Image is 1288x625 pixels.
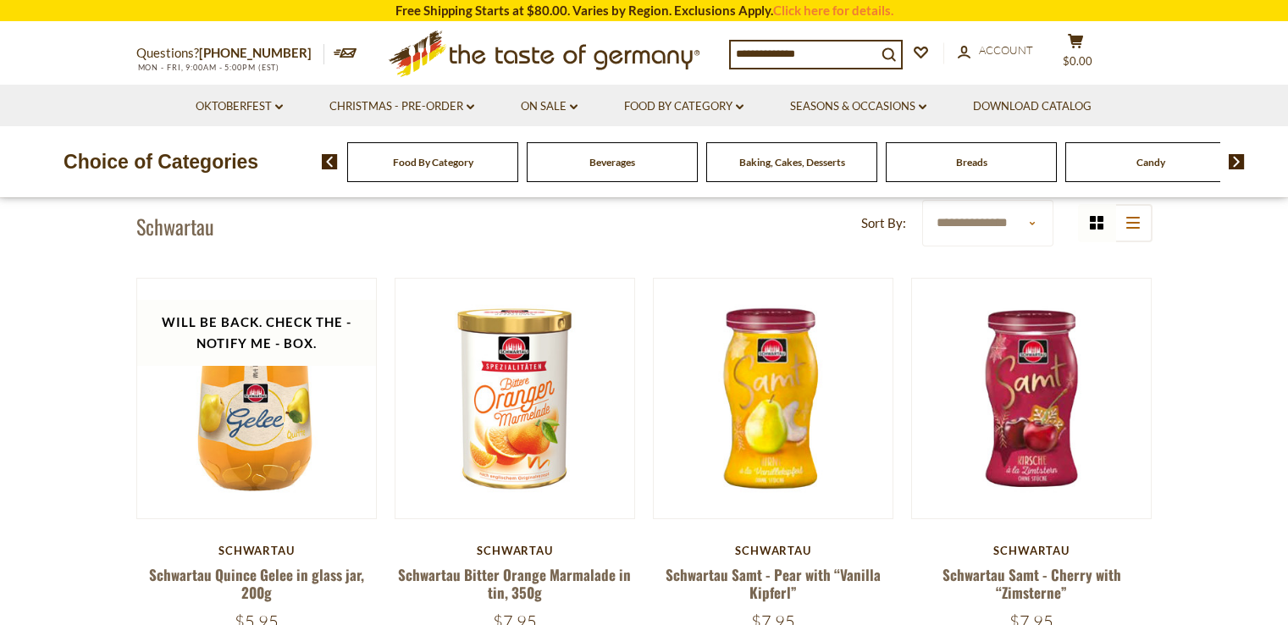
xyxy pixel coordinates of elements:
a: Download Catalog [973,97,1092,116]
a: Seasons & Occasions [790,97,926,116]
a: Schwartau Quince Gelee in glass jar, 200g [149,564,364,603]
img: next arrow [1229,154,1245,169]
img: previous arrow [322,154,338,169]
a: Schwartau Samt - Cherry with “Zimsterne” [943,564,1121,603]
div: Schwartau [911,544,1153,557]
a: Food By Category [393,156,473,169]
img: Schwartau Quince Gelee [137,279,377,518]
a: Schwartau Samt - Pear with “Vanilla Kipferl” [666,564,881,603]
a: Click here for details. [773,3,893,18]
a: [PHONE_NUMBER] [199,45,312,60]
label: Sort By: [861,213,906,234]
a: Account [958,41,1033,60]
div: Schwartau [653,544,894,557]
a: Oktoberfest [196,97,283,116]
a: On Sale [521,97,578,116]
h1: Schwartau [136,213,214,239]
a: Christmas - PRE-ORDER [329,97,474,116]
p: Questions? [136,42,324,64]
a: Candy [1136,156,1165,169]
a: Schwartau Bitter Orange Marmalade in tin, 350g [398,564,631,603]
button: $0.00 [1051,33,1102,75]
img: Schwartau Samt - Pear with “Vanilla Kipferl” [654,279,893,518]
a: Food By Category [624,97,744,116]
a: Baking, Cakes, Desserts [739,156,845,169]
span: MON - FRI, 9:00AM - 5:00PM (EST) [136,63,280,72]
span: Account [979,43,1033,57]
img: Schwartau Samt Cherry [912,279,1152,518]
a: Breads [956,156,987,169]
a: Beverages [589,156,635,169]
div: Schwartau [136,544,378,557]
div: Schwartau [395,544,636,557]
img: Schwartau Bitter Orange Marmalade [395,279,635,518]
span: $0.00 [1063,54,1092,68]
